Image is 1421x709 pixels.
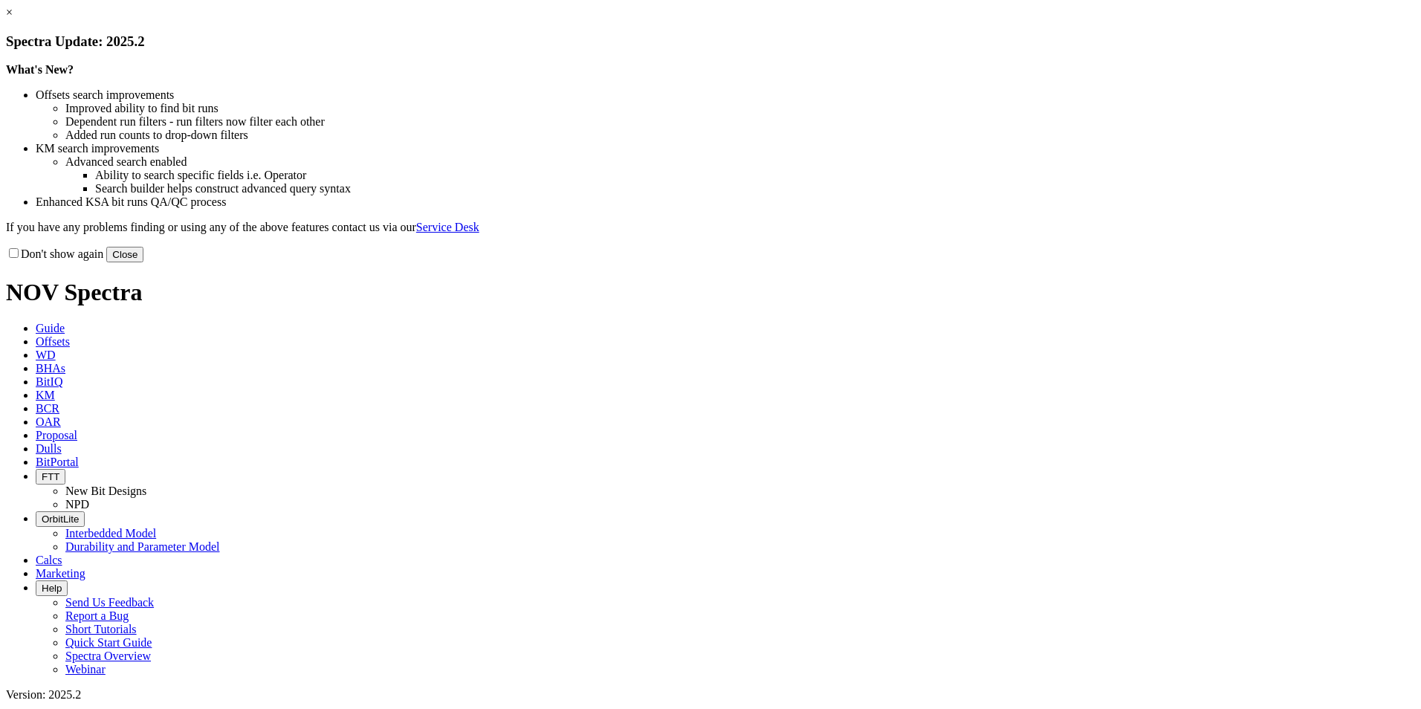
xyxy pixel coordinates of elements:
label: Don't show again [6,247,103,260]
a: Short Tutorials [65,623,137,635]
a: Durability and Parameter Model [65,540,220,553]
span: BHAs [36,362,65,375]
div: Version: 2025.2 [6,688,1415,702]
a: Interbedded Model [65,527,156,540]
a: Quick Start Guide [65,636,152,649]
span: BitIQ [36,375,62,388]
strong: What's New? [6,63,74,76]
li: Advanced search enabled [65,155,1415,169]
li: Added run counts to drop-down filters [65,129,1415,142]
span: KM [36,389,55,401]
li: Enhanced KSA bit runs QA/QC process [36,195,1415,209]
a: Webinar [65,663,106,676]
span: Calcs [36,554,62,566]
h3: Spectra Update: 2025.2 [6,33,1415,50]
a: New Bit Designs [65,485,146,497]
p: If you have any problems finding or using any of the above features contact us via our [6,221,1415,234]
li: Search builder helps construct advanced query syntax [95,182,1415,195]
a: Send Us Feedback [65,596,154,609]
button: Close [106,247,143,262]
a: NPD [65,498,89,511]
input: Don't show again [9,248,19,258]
a: Report a Bug [65,609,129,622]
span: Guide [36,322,65,334]
a: Service Desk [416,221,479,233]
li: Ability to search specific fields i.e. Operator [95,169,1415,182]
li: Improved ability to find bit runs [65,102,1415,115]
span: OAR [36,415,61,428]
h1: NOV Spectra [6,279,1415,306]
span: Marketing [36,567,85,580]
span: BCR [36,402,59,415]
span: WD [36,349,56,361]
span: Proposal [36,429,77,441]
li: Offsets search improvements [36,88,1415,102]
a: × [6,6,13,19]
span: BitPortal [36,456,79,468]
a: Spectra Overview [65,650,151,662]
li: Dependent run filters - run filters now filter each other [65,115,1415,129]
span: Offsets [36,335,70,348]
span: Help [42,583,62,594]
span: Dulls [36,442,62,455]
span: OrbitLite [42,514,79,525]
span: FTT [42,471,59,482]
li: KM search improvements [36,142,1415,155]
